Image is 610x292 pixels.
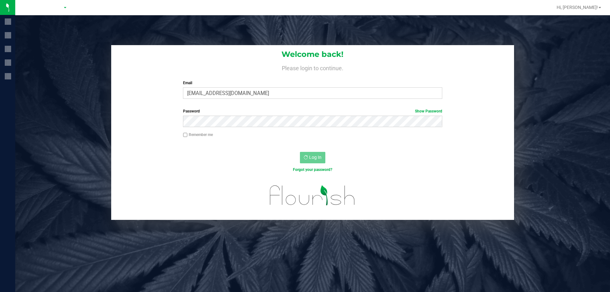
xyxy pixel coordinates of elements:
[557,5,598,10] span: Hi, [PERSON_NAME]!
[111,64,514,71] h4: Please login to continue.
[415,109,442,113] a: Show Password
[309,155,322,160] span: Log In
[183,132,213,138] label: Remember me
[262,179,363,212] img: flourish_logo.svg
[183,80,442,86] label: Email
[183,109,200,113] span: Password
[293,167,332,172] a: Forgot your password?
[111,50,514,58] h1: Welcome back!
[183,133,187,137] input: Remember me
[300,152,325,163] button: Log In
